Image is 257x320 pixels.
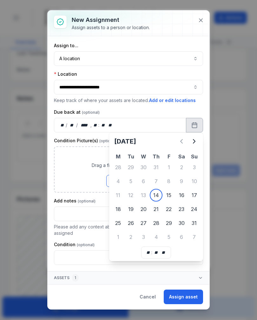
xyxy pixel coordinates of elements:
[112,189,124,202] div: Monday 11 August 2025
[54,274,79,282] span: Assets
[106,175,151,187] button: Browse Files
[188,203,201,215] div: 24
[54,97,203,104] p: Keep track of where your assets are located.
[76,122,78,128] div: /
[112,203,124,215] div: 18
[175,231,188,243] div: 6
[175,161,188,174] div: 2
[162,203,175,215] div: 22
[188,231,201,243] div: Sunday 7 September 2025
[100,122,106,128] div: minute,
[188,161,201,174] div: 3
[162,175,175,188] div: 8
[137,161,150,174] div: 30
[78,122,90,128] div: year,
[150,189,162,202] div: Today, Thursday 14 August 2025, First available date
[112,153,201,244] table: August 2025
[112,135,201,259] div: Calendar
[137,217,150,229] div: 27
[162,189,175,202] div: Friday 15 August 2025
[150,217,162,229] div: Thursday 28 August 2025
[92,162,166,169] span: Drag a file here, or click to browse.
[137,203,150,215] div: 20
[175,175,188,188] div: 9
[112,161,124,174] div: Monday 28 July 2025
[175,217,188,229] div: Saturday 30 August 2025
[150,217,162,229] div: 28
[72,24,150,31] div: Assign assets to a person or location.
[175,231,188,243] div: Saturday 6 September 2025
[137,231,150,243] div: Wednesday 3 September 2025
[54,241,95,248] label: Condition
[150,231,162,243] div: Thursday 4 September 2025
[153,249,159,256] div: minute,
[162,161,175,174] div: 1
[162,175,175,188] div: Friday 8 August 2025
[124,161,137,174] div: 29
[188,175,201,188] div: 10
[150,175,162,188] div: 7
[188,189,201,202] div: 17
[124,189,137,202] div: 12
[188,135,201,148] button: Next
[112,217,124,229] div: 25
[175,161,188,174] div: Saturday 2 August 2025
[54,198,96,204] label: Add notes
[98,122,100,128] div: :
[145,249,152,256] div: hour,
[124,217,137,229] div: Tuesday 26 August 2025
[66,122,68,128] div: /
[186,118,203,132] button: Calendar
[188,217,201,229] div: 31
[124,175,137,188] div: 5
[175,203,188,215] div: 23
[150,189,162,202] div: 14
[162,189,175,202] div: 15
[150,231,162,243] div: 4
[150,153,162,160] th: Th
[162,161,175,174] div: Friday 1 August 2025
[175,189,188,202] div: 16
[112,189,124,202] div: 11
[72,16,150,24] h3: New assignment
[124,161,137,174] div: Tuesday 29 July 2025
[54,109,100,115] label: Due back at
[175,153,188,160] th: Sa
[137,217,150,229] div: Wednesday 27 August 2025
[150,161,162,174] div: Thursday 31 July 2025
[112,231,124,243] div: 1
[134,290,161,304] button: Cancel
[137,153,150,160] th: W
[54,138,117,144] label: Condition Picture(s)
[175,175,188,188] div: Saturday 9 August 2025
[112,135,201,244] div: August 2025
[150,175,162,188] div: Thursday 7 August 2025
[137,161,150,174] div: Wednesday 30 July 2025
[137,231,150,243] div: 3
[124,231,137,243] div: 2
[162,231,175,243] div: 5
[160,249,167,256] div: am/pm,
[59,122,66,128] div: day,
[90,122,92,128] div: ,
[188,153,201,160] th: Su
[72,274,79,282] div: 1
[175,203,188,215] div: Saturday 23 August 2025
[188,231,201,243] div: 7
[124,203,137,215] div: Tuesday 19 August 2025
[150,161,162,174] div: 31
[124,231,137,243] div: Tuesday 2 September 2025
[112,161,124,174] div: 28
[175,135,188,148] button: Previous
[188,189,201,202] div: Sunday 17 August 2025
[162,203,175,215] div: Friday 22 August 2025
[137,175,150,188] div: 6
[188,161,201,174] div: Sunday 3 August 2025
[188,217,201,229] div: Sunday 31 August 2025
[54,224,203,236] p: Please add any context about the job / purpose of the assets being assigned
[114,137,175,146] h2: [DATE]
[112,175,124,188] div: Monday 4 August 2025
[162,231,175,243] div: Friday 5 September 2025
[112,231,124,243] div: Monday 1 September 2025
[68,122,76,128] div: month,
